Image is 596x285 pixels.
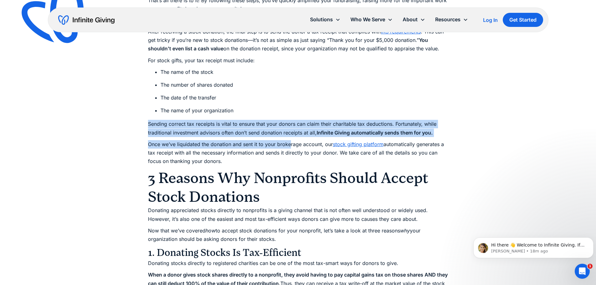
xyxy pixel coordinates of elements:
li: The date of the transfer [160,94,448,102]
h3: 1. Donating Stocks Is Tax-Efficient [148,247,448,259]
li: The number of shares donated [160,81,448,89]
iframe: Intercom live chat [575,264,590,279]
h2: 3 Reasons Why Nonprofits Should Accept Stock Donations [148,169,448,206]
p: After receiving a stock donation, the final step is to send the donor a tax receipt that complies... [148,28,448,53]
li: The name of the stock [160,68,448,76]
p: Sending correct tax receipts is vital to ensure that your donors can claim their charitable tax d... [148,120,448,137]
em: why [400,227,410,234]
a: home [58,15,115,25]
div: Log In [483,18,498,23]
div: Who We Serve [350,15,385,24]
div: About [398,13,430,26]
div: Who We Serve [345,13,398,26]
strong: Infinite Giving automatically sends them for you. [317,130,433,136]
a: IRS requirements [381,28,421,35]
p: For stock gifts, your tax receipt must include: [148,56,448,65]
iframe: Intercom notifications message [471,224,596,268]
div: Solutions [305,13,345,26]
a: Get Started [503,13,543,27]
p: Donating stocks directly to registered charities can be one of the most tax-smart ways for donors... [148,259,448,267]
p: Donating appreciated stocks directly to nonprofits is a giving channel that is not often well und... [148,206,448,223]
p: Now that we’ve covered to accept stock donations for your nonprofit, let’s take a look at three r... [148,226,448,243]
div: Resources [430,13,473,26]
div: About [403,15,418,24]
span: 1 [588,264,593,269]
li: The name of your organization [160,106,448,115]
p: Once we’ve liquidated the donation and sent it to your brokerage account, our automatically gener... [148,140,448,166]
div: Resources [435,15,461,24]
a: stock gifting platform [333,141,384,147]
em: how [206,227,216,234]
a: Log In [483,16,498,24]
div: Solutions [310,15,333,24]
